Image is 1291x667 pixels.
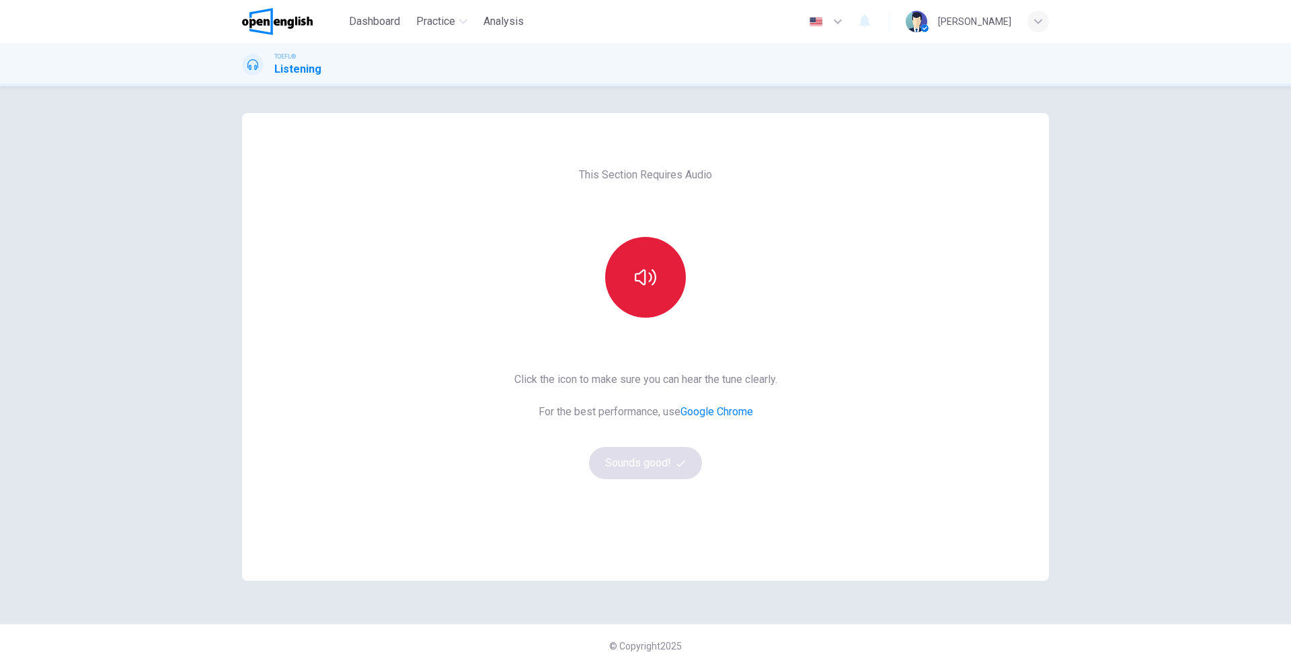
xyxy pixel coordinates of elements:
span: For the best performance, use [514,404,777,420]
button: Practice [411,9,473,34]
span: Analysis [483,13,524,30]
span: Click the icon to make sure you can hear the tune clearly. [514,372,777,388]
span: TOEFL® [274,52,296,61]
a: OpenEnglish logo [242,8,344,35]
button: Dashboard [344,9,405,34]
button: Analysis [478,9,529,34]
img: Profile picture [906,11,927,32]
span: Dashboard [349,13,400,30]
span: © Copyright 2025 [609,641,682,652]
span: This Section Requires Audio [579,167,712,183]
a: Google Chrome [680,405,753,418]
img: OpenEnglish logo [242,8,313,35]
img: en [808,17,824,27]
h1: Listening [274,61,321,77]
div: [PERSON_NAME] [938,13,1011,30]
span: Practice [416,13,455,30]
